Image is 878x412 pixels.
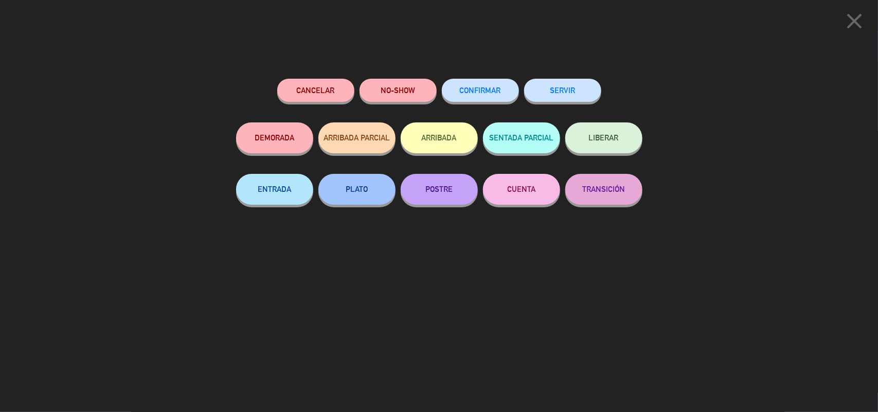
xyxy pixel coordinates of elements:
span: LIBERAR [589,133,619,142]
i: close [841,8,867,34]
button: SENTADA PARCIAL [483,122,560,153]
button: TRANSICIÓN [565,174,642,205]
button: CONFIRMAR [442,79,519,102]
button: SERVIR [524,79,601,102]
button: ENTRADA [236,174,313,205]
button: NO-SHOW [360,79,437,102]
button: DEMORADA [236,122,313,153]
span: ARRIBADA PARCIAL [324,133,390,142]
button: Cancelar [277,79,354,102]
button: PLATO [318,174,396,205]
button: ARRIBADA [401,122,478,153]
button: LIBERAR [565,122,642,153]
button: POSTRE [401,174,478,205]
button: close [838,8,870,38]
span: CONFIRMAR [460,86,501,95]
button: CUENTA [483,174,560,205]
button: ARRIBADA PARCIAL [318,122,396,153]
